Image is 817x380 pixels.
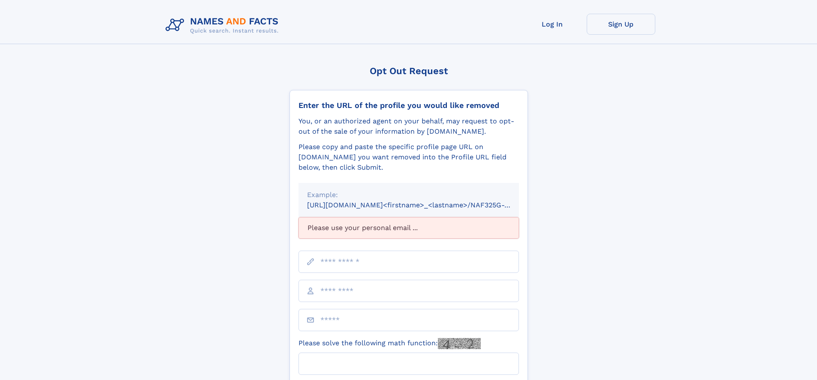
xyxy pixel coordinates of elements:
div: Please use your personal email ... [298,217,519,239]
label: Please solve the following math function: [298,338,481,349]
div: Opt Out Request [289,66,528,76]
img: Logo Names and Facts [162,14,286,37]
a: Log In [518,14,587,35]
a: Sign Up [587,14,655,35]
div: Enter the URL of the profile you would like removed [298,101,519,110]
small: [URL][DOMAIN_NAME]<firstname>_<lastname>/NAF325G-xxxxxxxx [307,201,535,209]
div: Example: [307,190,510,200]
div: Please copy and paste the specific profile page URL on [DOMAIN_NAME] you want removed into the Pr... [298,142,519,173]
div: You, or an authorized agent on your behalf, may request to opt-out of the sale of your informatio... [298,116,519,137]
